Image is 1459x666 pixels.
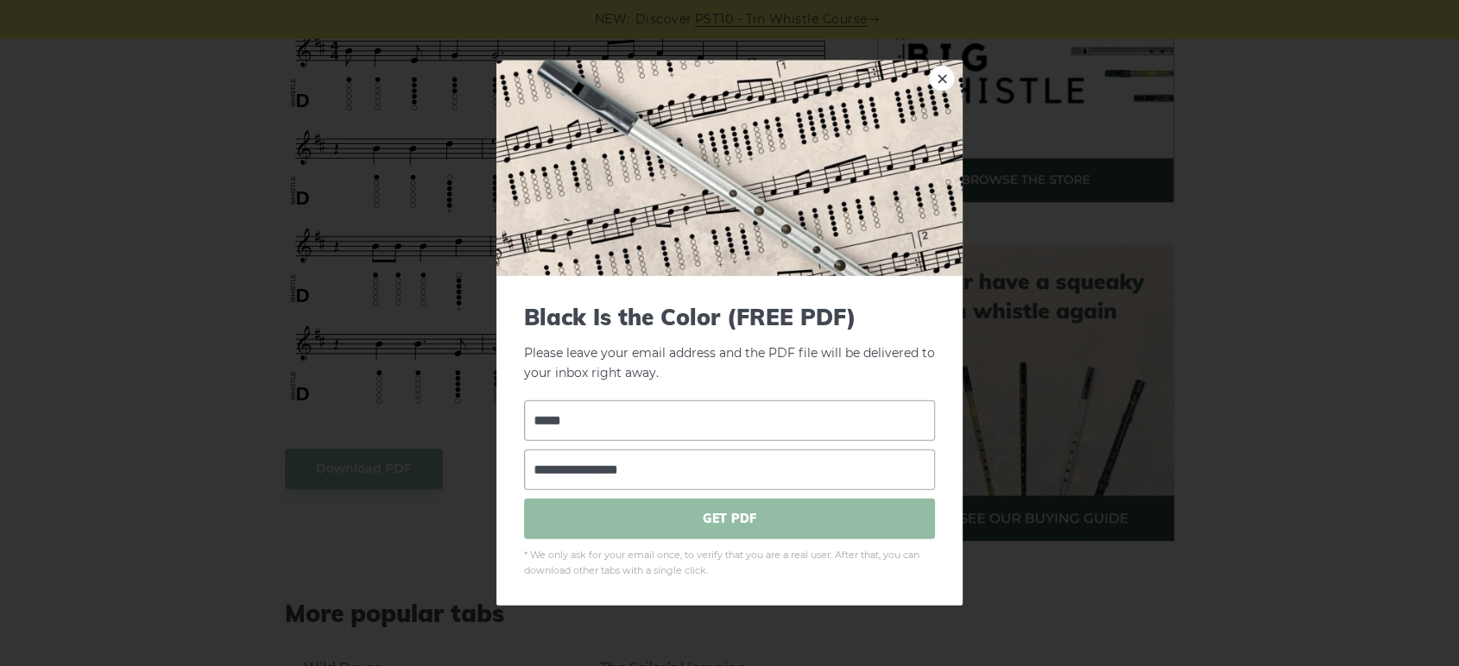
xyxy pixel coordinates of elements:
span: GET PDF [524,498,935,538]
p: Please leave your email address and the PDF file will be delivered to your inbox right away. [524,304,935,383]
span: Black Is the Color (FREE PDF) [524,304,935,330]
a: × [929,66,955,91]
span: * We only ask for your email once, to verify that you are a real user. After that, you can downlo... [524,547,935,578]
img: Tin Whistle Tab Preview [496,60,963,276]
